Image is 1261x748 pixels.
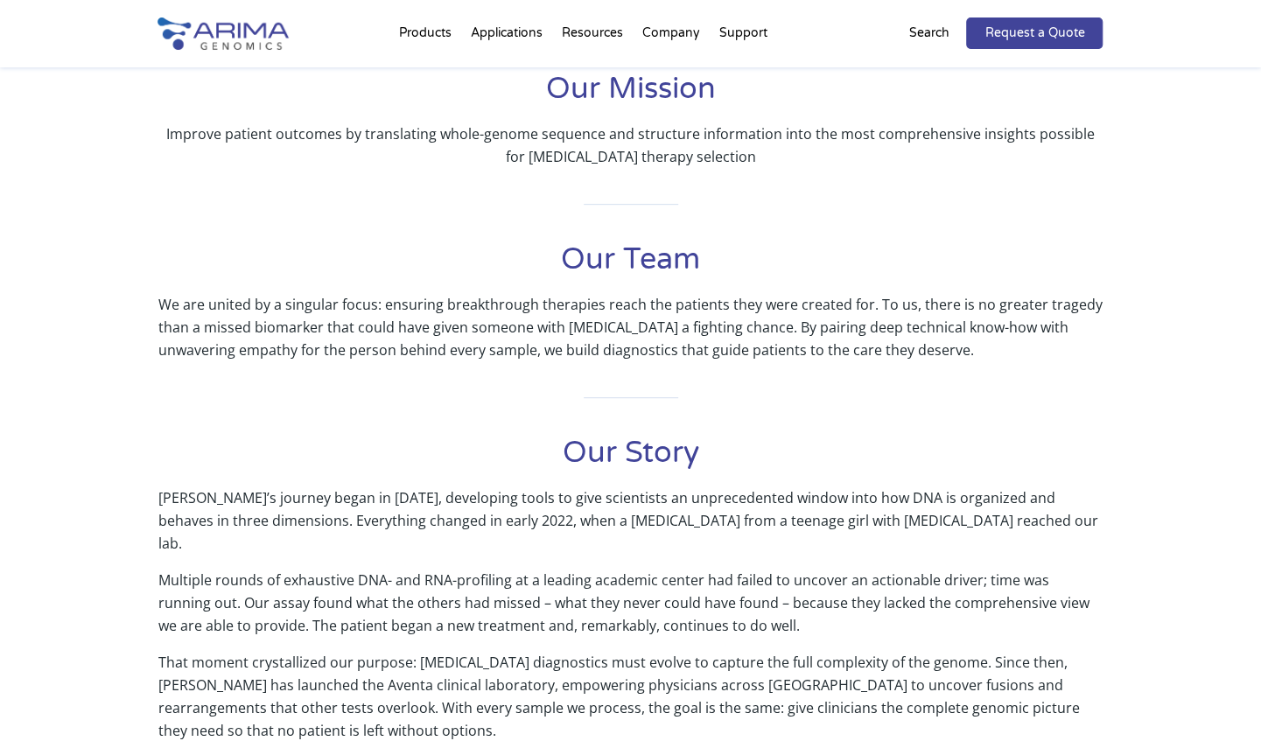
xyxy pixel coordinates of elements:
[908,22,949,45] p: Search
[158,240,1103,293] h1: Our Team
[158,433,1103,486] h1: Our Story
[966,17,1103,49] a: Request a Quote
[158,69,1103,122] h1: Our Mission
[158,569,1103,651] p: Multiple rounds of exhaustive DNA- and RNA-profiling at a leading academic center had failed to u...
[158,486,1103,569] p: [PERSON_NAME]’s journey began in [DATE], developing tools to give scientists an unprecedented win...
[158,17,289,50] img: Arima-Genomics-logo
[158,122,1103,168] p: Improve patient outcomes by translating whole-genome sequence and structure information into the ...
[158,293,1103,361] p: We are united by a singular focus: ensuring breakthrough therapies reach the patients they were c...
